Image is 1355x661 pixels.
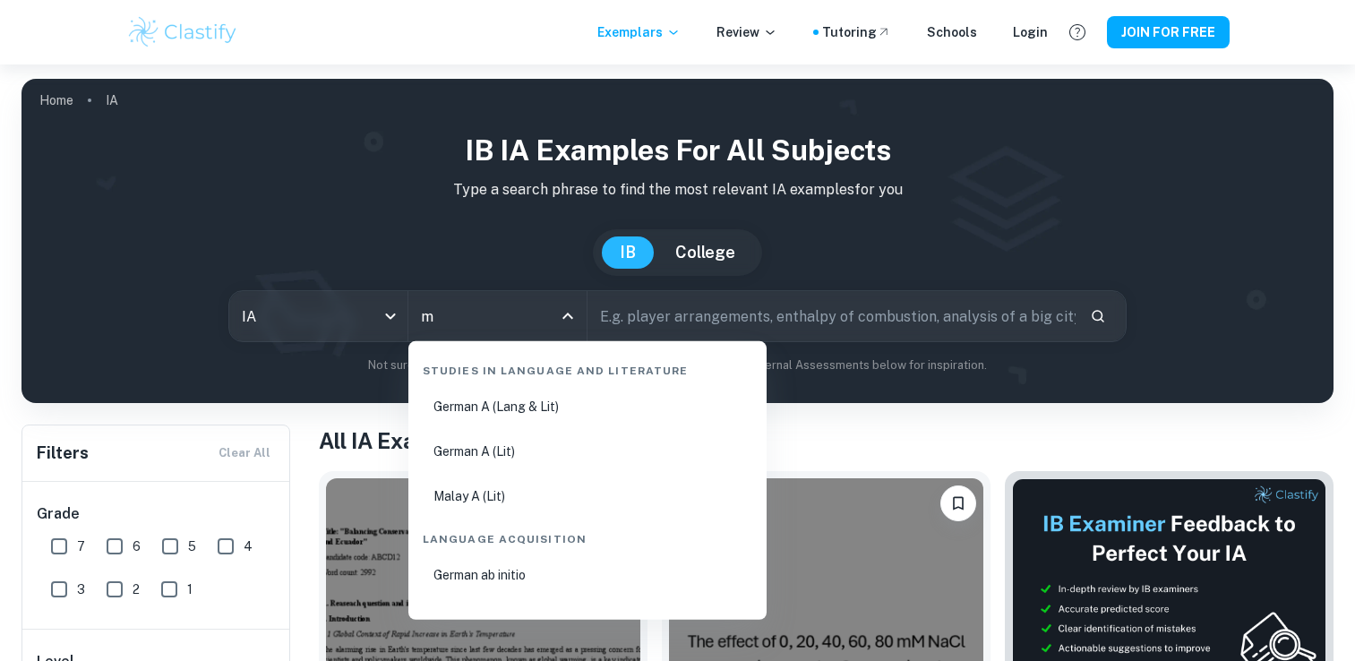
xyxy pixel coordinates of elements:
[597,22,681,42] p: Exemplars
[77,579,85,599] span: 3
[1062,17,1093,47] button: Help and Feedback
[822,22,891,42] a: Tutoring
[244,537,253,556] span: 4
[416,599,759,640] li: German B
[133,537,141,556] span: 6
[940,485,976,521] button: Please log in to bookmark exemplars
[416,554,759,596] li: German ab initio
[319,425,1334,457] h1: All IA Examples
[187,579,193,599] span: 1
[106,90,118,110] p: IA
[416,431,759,472] li: German A (Lit)
[126,14,240,50] img: Clastify logo
[21,79,1334,403] img: profile cover
[36,129,1319,172] h1: IB IA examples for all subjects
[36,179,1319,201] p: Type a search phrase to find the most relevant IA examples for you
[39,88,73,113] a: Home
[229,291,407,341] div: IA
[1107,16,1230,48] button: JOIN FOR FREE
[36,356,1319,374] p: Not sure what to search for? You can always look through our example Internal Assessments below f...
[1083,301,1113,331] button: Search
[416,517,759,554] div: Language Acquisition
[587,291,1076,341] input: E.g. player arrangements, enthalpy of combustion, analysis of a big city...
[188,537,196,556] span: 5
[416,476,759,517] li: Malay A (Lit)
[77,537,85,556] span: 7
[37,503,277,525] h6: Grade
[657,236,753,269] button: College
[716,22,777,42] p: Review
[927,22,977,42] a: Schools
[602,236,654,269] button: IB
[416,386,759,427] li: German A (Lang & Lit)
[1013,22,1048,42] a: Login
[416,348,759,386] div: Studies in Language and Literature
[555,304,580,329] button: Close
[133,579,140,599] span: 2
[37,441,89,466] h6: Filters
